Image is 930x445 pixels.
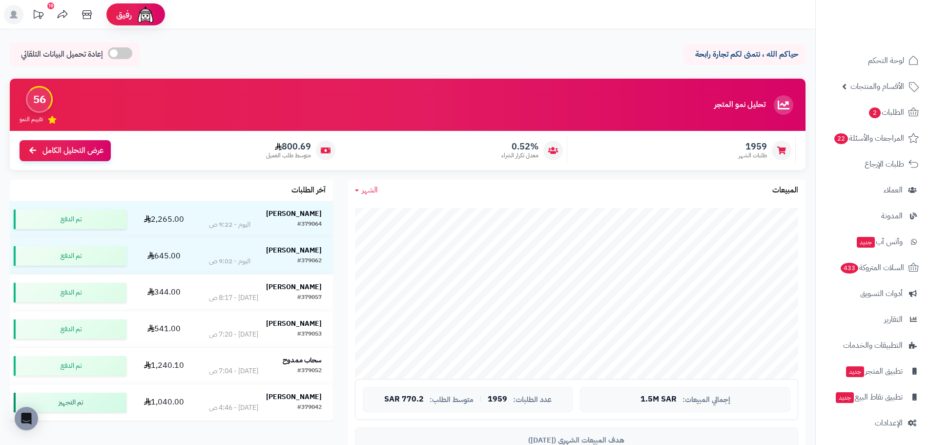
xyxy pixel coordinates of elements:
strong: [PERSON_NAME] [266,245,322,255]
span: إجمالي المبيعات: [682,396,730,404]
span: طلبات الإرجاع [865,157,904,171]
div: #379062 [297,256,322,266]
div: Open Intercom Messenger [15,407,38,430]
td: 1,040.00 [130,384,198,421]
span: 2 [868,107,881,119]
a: التطبيقات والخدمات [822,334,924,357]
span: السلات المتروكة [840,261,904,275]
div: 10 [47,2,54,9]
div: #379053 [297,330,322,339]
span: متوسط طلب العميل [266,151,311,160]
strong: [PERSON_NAME] [266,392,322,402]
div: [DATE] - 7:20 ص [209,330,258,339]
span: إعادة تحميل البيانات التلقائي [21,49,103,60]
strong: [PERSON_NAME] [266,209,322,219]
span: 800.69 [266,141,311,152]
div: تم الدفع [14,210,126,229]
span: تقييم النمو [20,115,43,124]
a: العملاء [822,178,924,202]
span: وآتس آب [856,235,903,249]
span: معدل تكرار الشراء [501,151,538,160]
strong: [PERSON_NAME] [266,282,322,292]
img: ai-face.png [136,5,155,24]
a: أدوات التسويق [822,282,924,305]
span: المدونة [881,209,903,223]
span: لوحة التحكم [868,54,904,67]
a: عرض التحليل الكامل [20,140,111,161]
span: الأقسام والمنتجات [850,80,904,93]
h3: المبيعات [772,186,798,195]
h3: تحليل نمو المتجر [714,101,765,109]
div: #379052 [297,366,322,376]
span: العملاء [884,183,903,197]
span: جديد [836,392,854,403]
a: لوحة التحكم [822,49,924,72]
div: تم الدفع [14,283,126,302]
div: تم الدفع [14,319,126,339]
a: تطبيق نقاط البيعجديد [822,385,924,409]
div: اليوم - 9:22 ص [209,220,250,230]
span: تطبيق نقاط البيع [835,390,903,404]
td: 645.00 [130,238,198,274]
span: 770.2 SAR [384,395,424,404]
img: logo-2.png [864,13,921,33]
span: 0.52% [501,141,538,152]
span: التطبيقات والخدمات [843,339,903,352]
span: عدد الطلبات: [513,396,552,404]
a: تطبيق المتجرجديد [822,360,924,383]
div: #379057 [297,293,322,303]
div: [DATE] - 7:04 ص [209,366,258,376]
a: طلبات الإرجاع [822,152,924,176]
td: 1,240.10 [130,348,198,384]
span: جديد [846,366,864,377]
div: اليوم - 9:02 ص [209,256,250,266]
div: [DATE] - 4:46 ص [209,403,258,413]
span: تطبيق المتجر [845,364,903,378]
span: 1.5M SAR [641,395,677,404]
span: | [479,396,482,403]
td: 344.00 [130,275,198,311]
span: المراجعات والأسئلة [833,131,904,145]
span: الإعدادات [875,416,903,430]
strong: سحاب ممدوح [283,355,322,365]
a: السلات المتروكة433 [822,256,924,279]
span: 433 [840,262,859,274]
span: 1959 [488,395,507,404]
span: التقارير [884,313,903,326]
a: المراجعات والأسئلة22 [822,127,924,150]
a: تحديثات المنصة [26,5,50,27]
span: متوسط الطلب: [430,396,474,404]
td: 2,265.00 [130,201,198,237]
td: 541.00 [130,311,198,347]
a: المدونة [822,204,924,228]
span: أدوات التسويق [860,287,903,300]
a: الطلبات2 [822,101,924,124]
span: طلبات الشهر [739,151,767,160]
span: 22 [834,133,848,145]
p: حياكم الله ، نتمنى لكم تجارة رابحة [691,49,798,60]
a: وآتس آبجديد [822,230,924,254]
span: جديد [857,237,875,248]
span: رفيق [116,9,132,21]
div: تم الدفع [14,246,126,266]
span: الشهر [362,184,378,196]
div: #379042 [297,403,322,413]
span: الطلبات [868,106,904,119]
span: عرض التحليل الكامل [42,145,103,156]
h3: آخر الطلبات [291,186,326,195]
a: الإعدادات [822,411,924,435]
div: تم الدفع [14,356,126,376]
div: تم التجهيز [14,393,126,412]
div: [DATE] - 8:17 ص [209,293,258,303]
a: التقارير [822,308,924,331]
span: 1959 [739,141,767,152]
div: #379064 [297,220,322,230]
strong: [PERSON_NAME] [266,318,322,329]
a: الشهر [355,185,378,196]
